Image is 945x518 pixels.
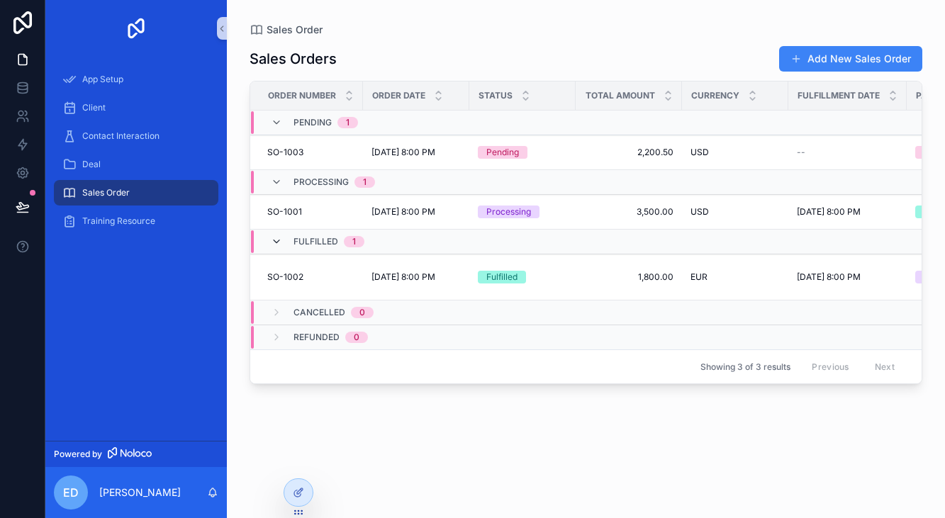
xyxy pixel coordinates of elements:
span: Showing 3 of 3 results [700,361,790,373]
div: 1 [363,176,367,188]
span: Pending [293,117,332,128]
a: 2,200.50 [584,147,673,158]
span: EUR [690,271,708,283]
a: [DATE] 8:00 PM [371,206,461,218]
span: Fulfillment Date [798,90,880,101]
a: Fulfilled [478,271,567,283]
a: Sales Order [54,180,218,205]
span: Currency [691,90,739,101]
img: App logo [125,17,147,40]
a: Training Resource [54,208,218,234]
a: SO-1001 [267,206,354,218]
div: 1 [346,117,350,128]
iframe: Slideout [729,154,945,518]
a: [DATE] 8:00 PM [371,271,461,283]
div: Processing [486,205,531,218]
span: -- [797,147,805,158]
span: Powered by [54,449,102,460]
span: Cancelled [293,307,345,318]
a: EUR [690,271,780,283]
div: 0 [354,332,359,343]
span: [DATE] 8:00 PM [371,271,435,283]
div: Pending [486,146,519,159]
span: Sales Order [267,23,323,37]
span: Client [82,102,106,113]
a: SO-1002 [267,271,354,283]
a: Pending [478,146,567,159]
a: USD [690,206,780,218]
a: Powered by [45,441,227,467]
h1: Sales Orders [250,49,337,69]
span: USD [690,206,709,218]
span: Fulfilled [293,236,338,247]
a: Contact Interaction [54,123,218,149]
a: SO-1003 [267,147,354,158]
span: Training Resource [82,215,155,227]
span: Total Amount [586,90,655,101]
a: Processing [478,205,567,218]
div: 1 [352,236,356,247]
a: -- [797,147,898,158]
span: Contact Interaction [82,130,160,142]
span: Refunded [293,332,340,343]
span: USD [690,147,709,158]
div: 0 [359,307,365,318]
span: [DATE] 8:00 PM [371,206,435,218]
span: SO-1001 [267,206,302,218]
a: 1,800.00 [584,271,673,283]
div: Fulfilled [486,271,518,283]
a: 3,500.00 [584,206,673,218]
a: Sales Order [250,23,323,37]
a: [DATE] 8:00 PM [371,147,461,158]
div: scrollable content [45,57,227,252]
span: Sales Order [82,187,130,198]
span: ED [63,484,79,501]
a: App Setup [54,67,218,92]
a: Deal [54,152,218,177]
span: Order Date [372,90,425,101]
span: SO-1002 [267,271,303,283]
span: Status [479,90,513,101]
p: [PERSON_NAME] [99,485,181,500]
span: Order Number [268,90,336,101]
span: [DATE] 8:00 PM [371,147,435,158]
span: Processing [293,176,349,188]
span: SO-1003 [267,147,303,158]
button: Add New Sales Order [779,46,922,72]
span: Deal [82,159,101,170]
a: Client [54,95,218,120]
span: App Setup [82,74,123,85]
a: USD [690,147,780,158]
